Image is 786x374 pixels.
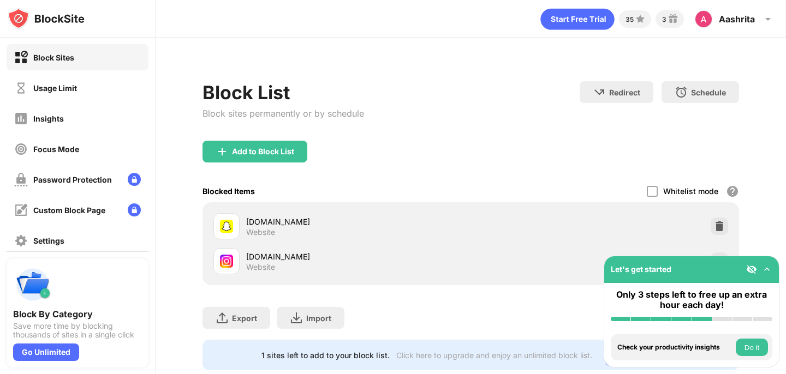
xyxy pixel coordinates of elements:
[14,81,28,95] img: time-usage-off.svg
[33,83,77,93] div: Usage Limit
[761,264,772,275] img: omni-setup-toggle.svg
[14,51,28,64] img: block-on.svg
[8,8,85,29] img: logo-blocksite.svg
[611,289,772,310] div: Only 3 steps left to free up an extra hour each day!
[617,343,733,351] div: Check your productivity insights
[663,186,718,196] div: Whitelist mode
[261,351,390,360] div: 1 sites left to add to your block list.
[14,142,28,156] img: focus-off.svg
[220,220,233,233] img: favicons
[203,186,255,196] div: Blocked Items
[14,173,28,186] img: password-protection-off.svg
[232,147,294,156] div: Add to Block List
[306,313,331,323] div: Import
[611,264,671,274] div: Let's get started
[540,8,615,30] div: animation
[746,264,757,275] img: eye-not-visible.svg
[203,108,364,119] div: Block sites permanently or by schedule
[662,15,666,23] div: 3
[719,14,755,25] div: Aashrita
[33,236,64,245] div: Settings
[232,313,257,323] div: Export
[14,203,28,217] img: customize-block-page-off.svg
[128,173,141,186] img: lock-menu.svg
[14,112,28,125] img: insights-off.svg
[13,343,79,361] div: Go Unlimited
[246,227,275,237] div: Website
[626,15,634,23] div: 35
[246,216,471,227] div: [DOMAIN_NAME]
[634,13,647,26] img: points-small.svg
[13,265,52,304] img: push-categories.svg
[128,203,141,216] img: lock-menu.svg
[33,114,64,123] div: Insights
[246,262,275,272] div: Website
[246,251,471,262] div: [DOMAIN_NAME]
[695,10,712,28] img: ACg8ocId20CjOIPeP_nOJVXOSajaAdJXadxArNvNMk4R9SiPMy-CjOI=s96-c
[33,144,79,154] div: Focus Mode
[33,53,74,62] div: Block Sites
[396,351,592,360] div: Click here to upgrade and enjoy an unlimited block list.
[13,309,142,319] div: Block By Category
[691,88,726,97] div: Schedule
[220,255,233,268] img: favicons
[13,322,142,339] div: Save more time by blocking thousands of sites in a single click
[33,206,105,215] div: Custom Block Page
[33,175,112,184] div: Password Protection
[736,339,768,356] button: Do it
[666,13,680,26] img: reward-small.svg
[609,88,640,97] div: Redirect
[14,234,28,248] img: settings-off.svg
[203,81,364,104] div: Block List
